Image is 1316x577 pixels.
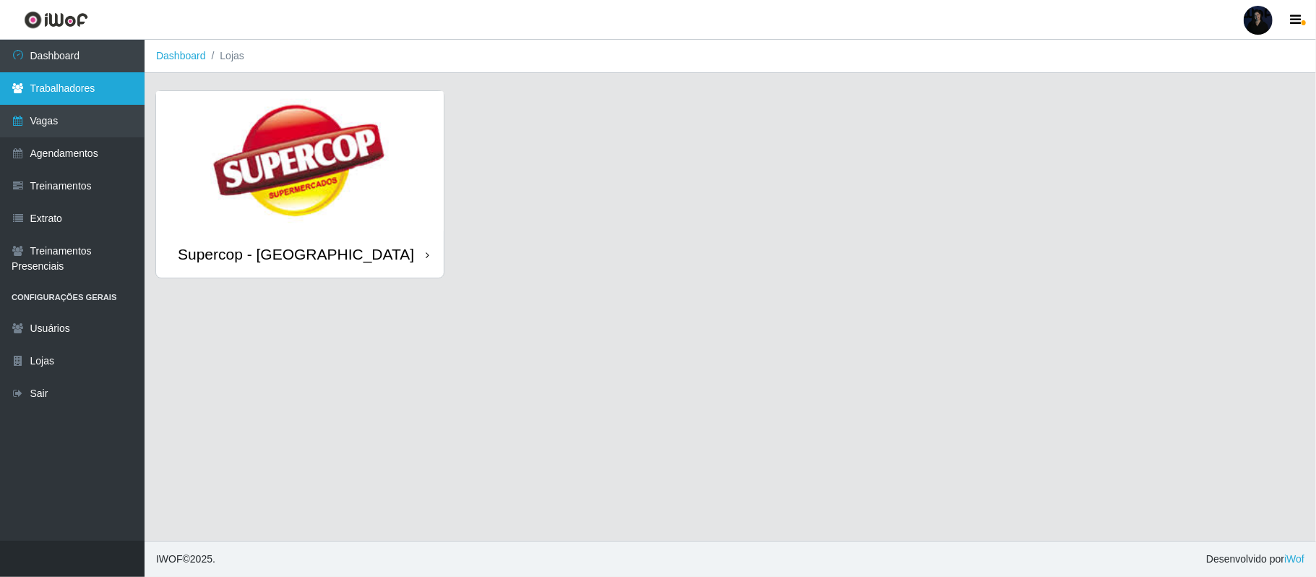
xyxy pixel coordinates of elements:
[1206,552,1304,567] span: Desenvolvido por
[1284,553,1304,565] a: iWof
[24,11,88,29] img: CoreUI Logo
[156,553,183,565] span: IWOF
[145,40,1316,73] nav: breadcrumb
[206,48,244,64] li: Lojas
[156,552,215,567] span: © 2025 .
[156,50,206,61] a: Dashboard
[178,245,414,263] div: Supercop - [GEOGRAPHIC_DATA]
[156,91,444,231] img: cardImg
[156,91,444,278] a: Supercop - [GEOGRAPHIC_DATA]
